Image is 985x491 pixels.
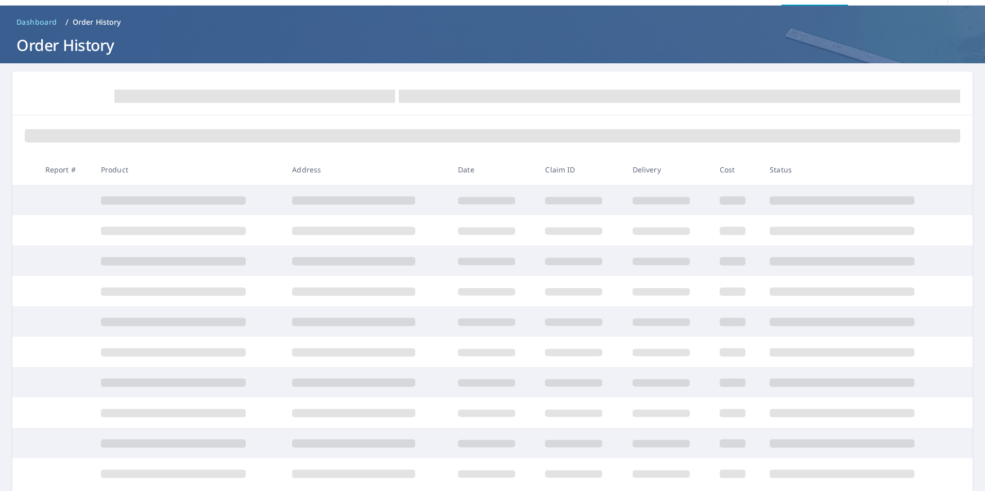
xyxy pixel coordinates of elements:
p: Order History [73,17,121,27]
th: Cost [711,154,761,185]
th: Date [450,154,537,185]
span: Dashboard [16,17,57,27]
th: Product [93,154,284,185]
h1: Order History [12,34,973,56]
th: Report # [37,154,93,185]
nav: breadcrumb [12,14,973,30]
th: Address [284,154,450,185]
th: Claim ID [537,154,624,185]
th: Status [761,154,953,185]
li: / [65,16,69,28]
a: Dashboard [12,14,61,30]
th: Delivery [624,154,711,185]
